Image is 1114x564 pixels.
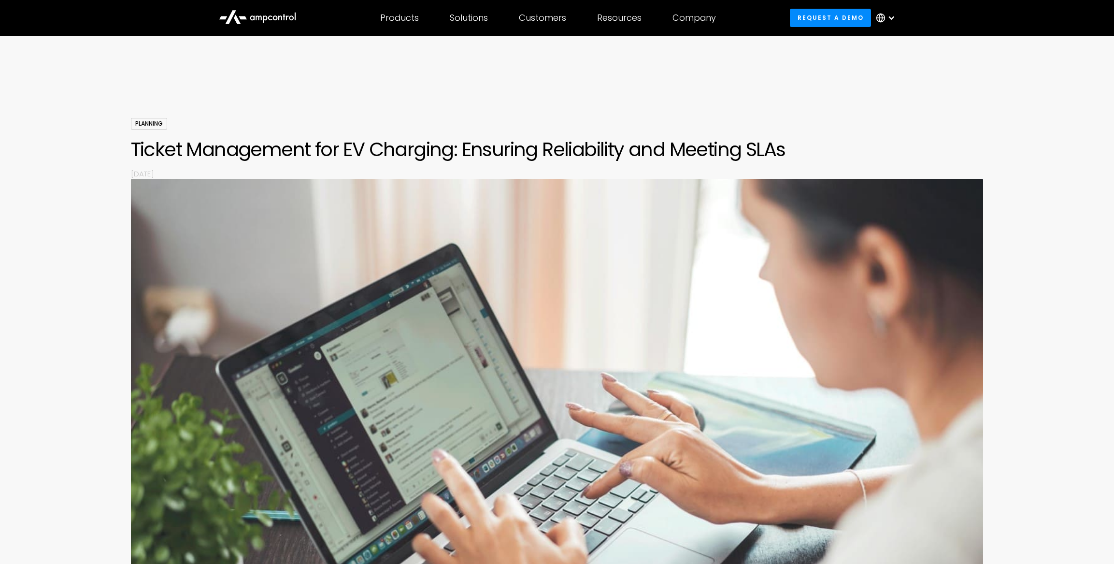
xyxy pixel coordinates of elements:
div: Company [672,13,716,23]
div: Customers [519,13,566,23]
div: Resources [597,13,642,23]
div: Solutions [450,13,488,23]
div: Products [380,13,419,23]
a: Request a demo [790,9,871,27]
p: [DATE] [131,169,984,179]
h1: Ticket Management for EV Charging: Ensuring Reliability and Meeting SLAs [131,138,984,161]
div: Planning [131,118,167,130]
